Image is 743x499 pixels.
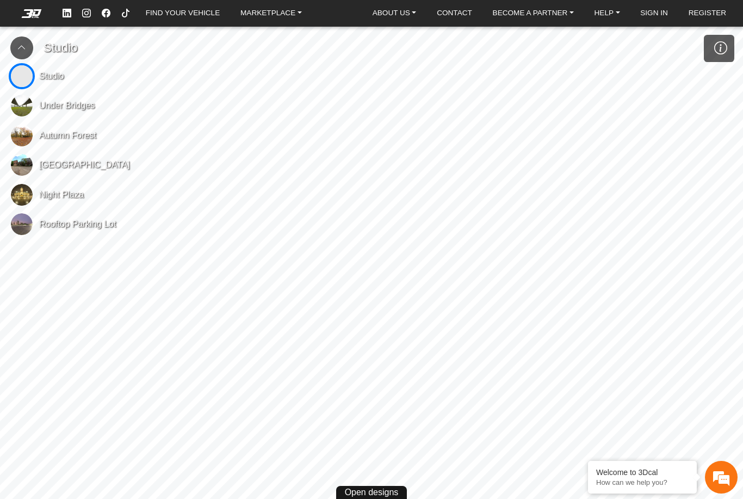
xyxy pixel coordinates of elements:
span: Under Bridges [39,99,95,112]
img: Rooftop Parking Lot [11,213,33,235]
span: Open designs [345,486,399,499]
img: Night Plaza [11,184,33,206]
span: Rooftop Parking Lot [39,218,116,231]
p: How can we help you? [596,478,689,486]
img: Under Bridges [11,95,33,116]
div: FAQs [73,322,140,355]
a: HELP [590,5,624,22]
img: Studio [11,65,33,87]
a: REGISTER [684,5,731,22]
a: BECOME A PARTNER [488,5,578,22]
span: Autumn Forest [39,129,96,142]
span: We're online! [63,128,150,231]
div: Minimize live chat window [178,5,205,32]
span: Conversation [5,341,73,348]
span: [GEOGRAPHIC_DATA] [39,158,130,171]
a: SIGN IN [636,5,672,22]
span: Studio [39,70,64,83]
span: Night Plaza [39,188,84,201]
textarea: Type your message and hit 'Enter' [5,284,207,322]
a: ABOUT US [368,5,421,22]
div: Chat with us now [73,57,199,71]
div: Navigation go back [12,56,28,72]
div: Articles [140,322,207,355]
a: CONTACT [432,5,476,22]
a: MARKETPLACE [236,5,306,22]
img: Autumn Forest [11,125,33,146]
img: Abandoned Street [11,154,33,176]
div: Welcome to 3Dcal [596,468,689,477]
a: FIND YOUR VEHICLE [141,5,224,22]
